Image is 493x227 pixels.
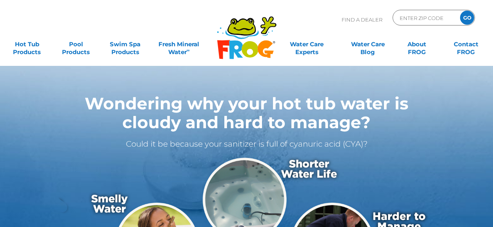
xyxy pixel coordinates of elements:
a: Water CareExperts [276,36,338,52]
input: GO [460,11,474,25]
input: Zip Code Form [399,12,452,24]
p: Could it be because your sanitizer is full of cyanuric acid (CYA)? [54,138,440,150]
a: Fresh MineralWater∞ [155,36,203,52]
h1: Wondering why your hot tub water is cloudy and hard to manage? [54,94,440,132]
a: AboutFROG [398,36,436,52]
sup: ∞ [187,47,190,53]
a: Swim SpaProducts [106,36,144,52]
a: PoolProducts [57,36,95,52]
p: Find A Dealer [342,10,382,29]
a: Hot TubProducts [8,36,46,52]
a: ContactFROG [447,36,485,52]
a: Water CareBlog [349,36,387,52]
